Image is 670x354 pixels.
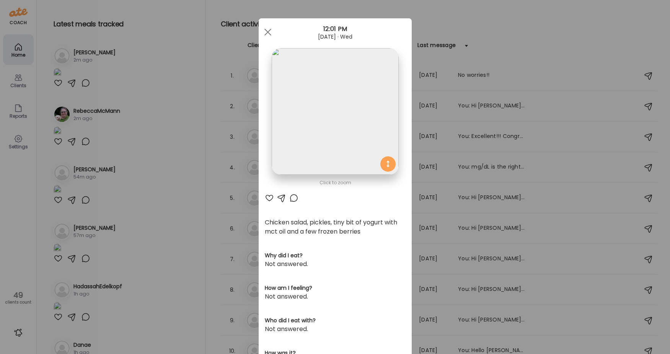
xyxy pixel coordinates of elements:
h3: Why did I eat? [265,252,406,260]
div: 12:01 PM [259,24,412,34]
div: Chicken salad, pickles, tiny bit of yogurt with mct oil and a few frozen berries [265,218,406,236]
h3: Who did I eat with? [265,317,406,325]
div: Not answered. [265,325,406,334]
div: Not answered. [265,292,406,301]
img: images%2FRQmUsG4fvegK5IDMMpv7FqpLg4K2%2FtYm1Ak8jz9YiqrHwBQ1Q%2FEQLjgI7AKZNAE3iUHXrs_1080 [272,48,398,175]
h3: How am I feeling? [265,284,406,292]
div: Not answered. [265,260,406,269]
div: Click to zoom [265,178,406,187]
div: [DATE] · Wed [259,34,412,40]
